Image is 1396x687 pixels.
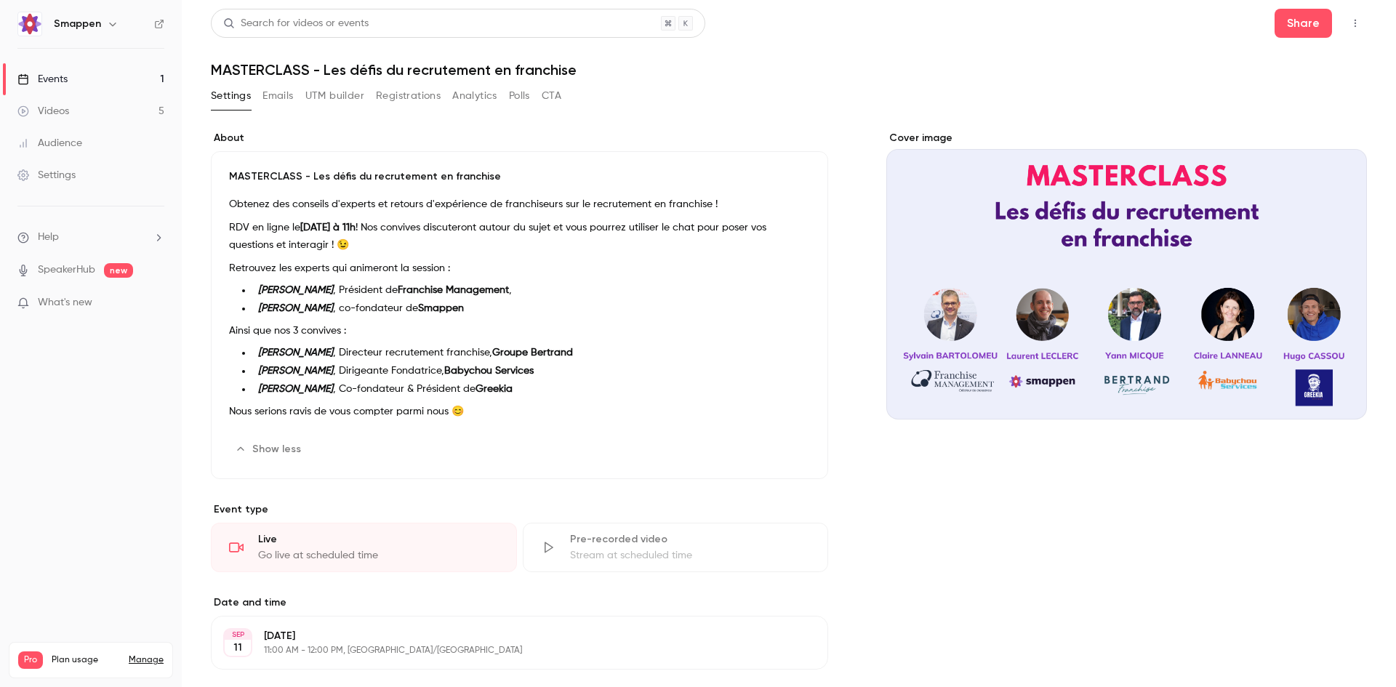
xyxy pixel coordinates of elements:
button: Analytics [452,84,497,108]
li: , Président de , [252,283,810,298]
strong: [PERSON_NAME] [258,366,333,376]
button: Settings [211,84,251,108]
img: Smappen [18,12,41,36]
div: Settings [17,168,76,182]
p: Retrouvez les experts qui animeront la session : [229,260,810,277]
span: Pro [18,651,43,669]
strong: Groupe Bertrand [492,347,573,358]
label: Cover image [886,131,1367,145]
h6: Smappen [54,17,101,31]
div: Pre-recorded videoStream at scheduled time [523,523,829,572]
span: What's new [38,295,92,310]
strong: Babychou Services [444,366,534,376]
div: Search for videos or events [223,16,369,31]
a: Manage [129,654,164,666]
div: SEP [225,630,251,640]
li: , co-fondateur de [252,301,810,316]
strong: Franchise Management [398,285,509,295]
strong: [PERSON_NAME] [258,347,333,358]
p: Event type [211,502,828,517]
li: , Co-fondateur & Président de [252,382,810,397]
button: Polls [509,84,530,108]
div: Live [258,532,499,547]
button: Show less [229,438,310,461]
div: Pre-recorded video [570,532,811,547]
span: new [104,263,133,278]
iframe: Noticeable Trigger [147,297,164,310]
p: RDV en ligne le ! Nos convives discuteront autour du sujet et vous pourrez utiliser le chat pour ... [229,219,810,254]
strong: [PERSON_NAME] [258,384,333,394]
span: Help [38,230,59,245]
div: Stream at scheduled time [570,548,811,563]
p: Obtenez des conseils d'experts et retours d'expérience de franchiseurs sur le recrutement en fran... [229,196,810,213]
label: About [211,131,828,145]
button: Registrations [376,84,441,108]
button: Emails [262,84,293,108]
strong: [PERSON_NAME] [258,303,333,313]
strong: Smappen [418,303,464,313]
button: Share [1275,9,1332,38]
h1: MASTERCLASS - Les défis du recrutement en franchise [211,61,1367,79]
p: Ainsi que nos 3 convives : [229,322,810,340]
button: CTA [542,84,561,108]
strong: [PERSON_NAME] [258,285,333,295]
a: SpeakerHub [38,262,95,278]
p: 11:00 AM - 12:00 PM, [GEOGRAPHIC_DATA]/[GEOGRAPHIC_DATA] [264,645,751,656]
div: LiveGo live at scheduled time [211,523,517,572]
p: Nous serions ravis de vous compter parmi nous 😊 [229,403,810,420]
button: UTM builder [305,84,364,108]
li: help-dropdown-opener [17,230,164,245]
div: Audience [17,136,82,150]
label: Date and time [211,595,828,610]
li: , Directeur recrutement franchise, [252,345,810,361]
p: [DATE] [264,629,751,643]
section: Cover image [886,131,1367,419]
strong: [DATE] à 11h [300,222,356,233]
p: MASTERCLASS - Les défis du recrutement en franchise [229,169,810,184]
span: Plan usage [52,654,120,666]
div: Go live at scheduled time [258,548,499,563]
p: 11 [233,640,242,655]
div: Videos [17,104,69,118]
strong: Greekia [476,384,513,394]
div: Events [17,72,68,87]
li: , Dirigeante Fondatrice, [252,363,810,379]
